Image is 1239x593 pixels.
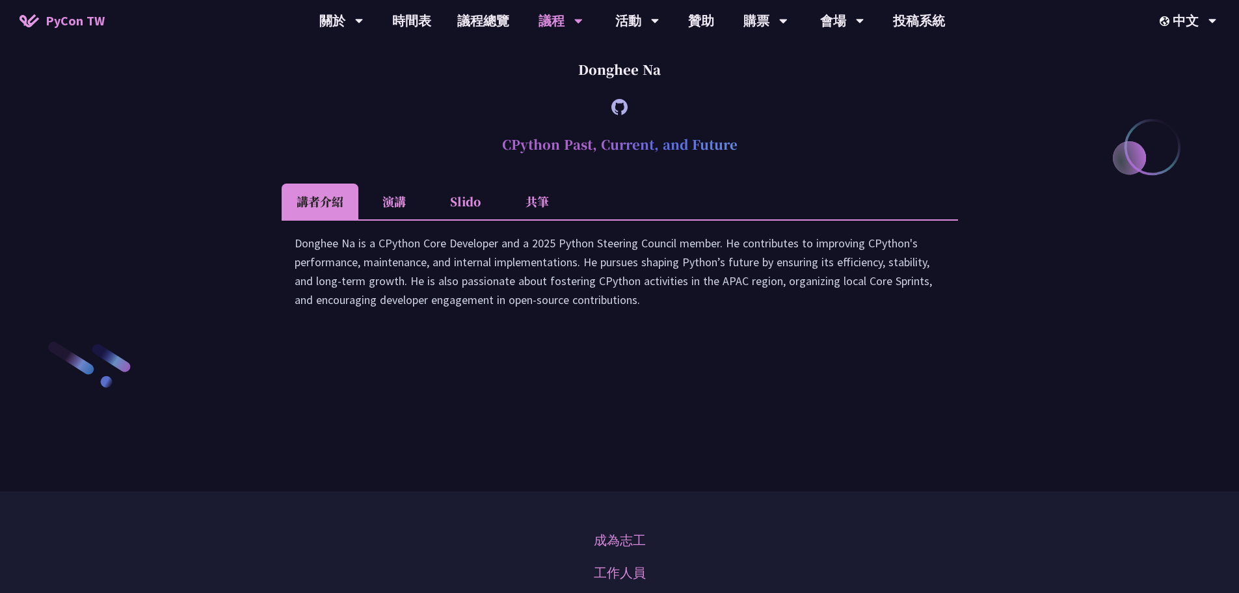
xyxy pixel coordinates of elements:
[594,531,646,550] a: 成為志工
[1160,16,1173,26] img: Locale Icon
[282,184,358,219] li: 講者介紹
[501,184,573,219] li: 共筆
[282,50,958,89] div: Donghee Na
[430,184,501,219] li: Slido
[20,14,39,27] img: Home icon of PyCon TW 2025
[7,5,118,37] a: PyCon TW
[282,125,958,164] h2: CPython Past, Current, and Future
[295,234,945,322] div: Donghee Na is a CPython Core Developer and a 2025 Python Steering Council member. He contributes ...
[46,11,105,31] span: PyCon TW
[594,563,646,583] a: 工作人員
[358,184,430,219] li: 演講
